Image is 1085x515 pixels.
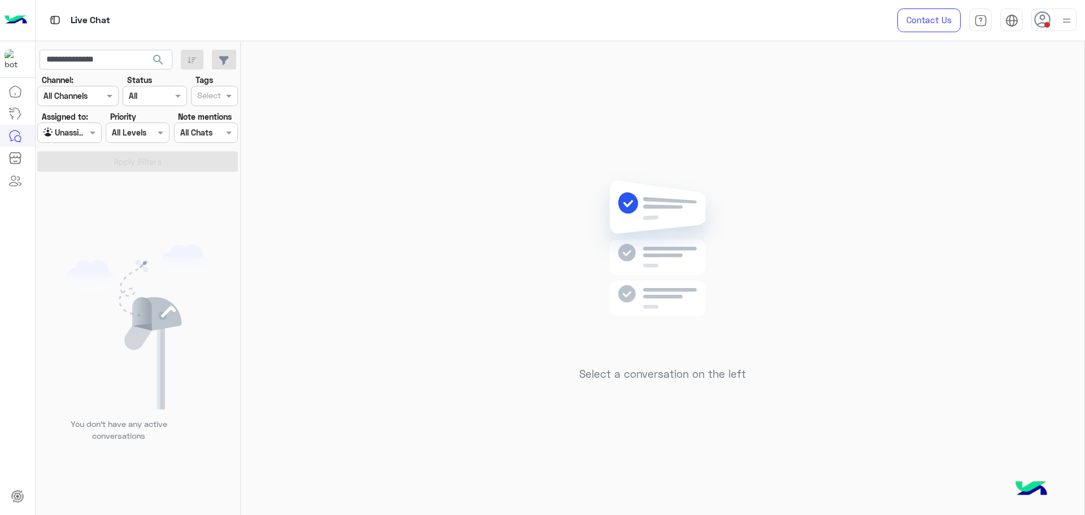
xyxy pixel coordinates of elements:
[67,245,209,409] img: empty users
[42,74,73,86] label: Channel:
[969,8,992,32] a: tab
[62,418,176,442] p: You don’t have any active conversations
[974,14,987,27] img: tab
[110,111,136,123] label: Priority
[196,74,213,86] label: Tags
[71,13,110,28] p: Live Chat
[1060,14,1074,28] img: profile
[581,172,744,359] img: no messages
[37,151,238,172] button: Apply Filters
[1005,14,1018,27] img: tab
[178,111,232,123] label: Note mentions
[5,49,25,69] img: 1403182699927242
[5,8,27,32] img: Logo
[48,13,62,27] img: tab
[196,89,221,104] div: Select
[1012,470,1051,509] img: hulul-logo.png
[151,53,165,67] span: search
[579,368,746,381] h5: Select a conversation on the left
[127,74,152,86] label: Status
[42,111,88,123] label: Assigned to:
[145,50,172,74] button: search
[897,8,961,32] a: Contact Us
